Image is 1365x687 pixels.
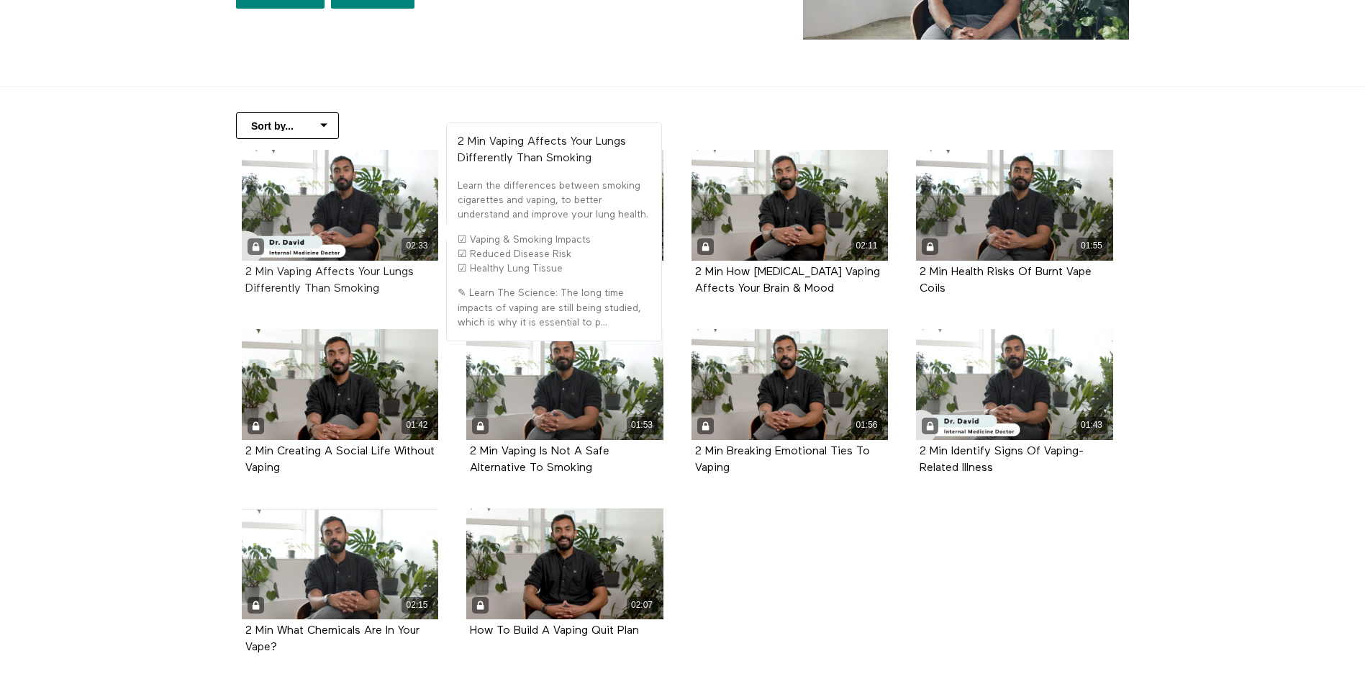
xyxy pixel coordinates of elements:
a: 2 Min Creating A Social Life Without Vaping 01:42 [242,329,439,440]
strong: 2 Min How Nicotine Vaping Affects Your Brain & Mood [695,266,880,295]
a: 2 Min Creating A Social Life Without Vaping [245,446,435,473]
strong: 2 Min What Chemicals Are In Your Vape? [245,625,420,653]
p: Learn the differences between smoking cigarettes and vaping, to better understand and improve you... [458,179,650,223]
a: How To Build A Vaping Quit Plan 02:07 [466,508,663,619]
a: How To Build A Vaping Quit Plan [470,625,639,636]
div: 02:07 [627,597,658,614]
a: 2 Min Vaping Affects Your Lungs Differently Than Smoking 02:33 [242,150,439,261]
div: 01:56 [851,417,882,434]
strong: 2 Min Identify Signs Of Vaping-Related Illness [920,446,1084,474]
strong: 2 Min Breaking Emotional Ties To Vaping [695,446,870,474]
strong: 2 Min Vaping Is Not A Safe Alternative To Smoking [470,446,609,474]
div: 02:15 [402,597,432,614]
strong: 2 Min Vaping Affects Your Lungs Differently Than Smoking [458,136,626,164]
a: 2 Min Health Risks Of Burnt Vape Coils [920,266,1092,294]
a: 2 Min How [MEDICAL_DATA] Vaping Affects Your Brain & Mood [695,266,880,294]
p: ✎ Learn The Science: The long time impacts of vaping are still being studied, which is why it is ... [458,286,650,330]
a: 2 Min Health Risks Of Burnt Vape Coils 01:55 [916,150,1113,261]
p: ☑ Vaping & Smoking Impacts ☑ Reduced Disease Risk ☑ Healthy Lung Tissue [458,233,650,277]
div: 01:55 [1076,238,1107,254]
a: 2 Min Breaking Emotional Ties To Vaping [695,446,870,473]
a: 2 Min Identify Signs Of Vaping-Related Illness [920,446,1084,473]
a: 2 Min Breaking Emotional Ties To Vaping 01:56 [691,329,889,440]
div: 01:42 [402,417,432,434]
a: 2 Min Vaping Affects Your Lungs Differently Than Smoking [245,266,414,294]
a: 2 Min How Nicotine Vaping Affects Your Brain & Mood 02:11 [691,150,889,261]
a: 2 Min What Chemicals Are In Your Vape? 02:15 [242,508,439,619]
div: 02:33 [402,238,432,254]
a: 2 Min What Chemicals Are In Your Vape? [245,625,420,652]
a: 2 Min Identify Signs Of Vaping-Related Illness 01:43 [916,329,1113,440]
a: 2 Min Vaping Is Not A Safe Alternative To Smoking 01:53 [466,329,663,440]
strong: 2 Min Creating A Social Life Without Vaping [245,446,435,474]
div: 01:43 [1076,417,1107,434]
a: 2 Min Vaping Is Not A Safe Alternative To Smoking [470,446,609,473]
div: 02:11 [851,238,882,254]
div: 01:53 [627,417,658,434]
